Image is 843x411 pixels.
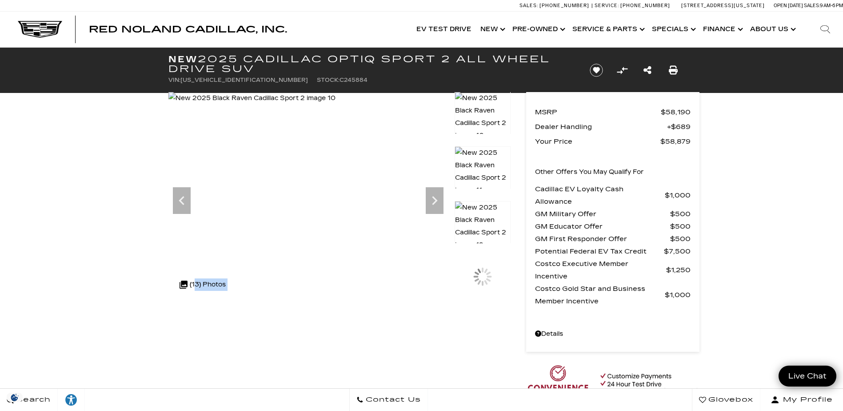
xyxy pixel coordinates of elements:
[89,24,287,35] span: Red Noland Cadillac, Inc.
[666,264,691,276] span: $1,250
[535,282,691,307] a: Costco Gold Star and Business Member Incentive $1,000
[535,106,661,118] span: MSRP
[455,92,511,142] img: New 2025 Black Raven Cadillac Sport 2 image 10
[535,282,665,307] span: Costco Gold Star and Business Member Incentive
[364,394,421,406] span: Contact Us
[535,121,667,133] span: Dealer Handling
[820,3,843,8] span: 9 AM-6 PM
[535,328,691,340] a: Details
[670,233,691,245] span: $500
[535,220,691,233] a: GM Educator Offer $500
[173,187,191,214] div: Previous
[535,245,691,258] a: Potential Federal EV Tax Credit $7,500
[535,208,691,220] a: GM Military Offer $500
[535,135,691,148] a: Your Price $58,879
[620,3,670,8] span: [PHONE_NUMBER]
[595,3,619,8] span: Service:
[18,21,62,38] img: Cadillac Dark Logo with Cadillac White Text
[180,77,308,83] span: [US_VEHICLE_IDENTIFICATION_NUMBER]
[681,3,765,8] a: [STREET_ADDRESS][US_STATE]
[519,3,538,8] span: Sales:
[535,208,670,220] span: GM Military Offer
[508,12,568,47] a: Pre-Owned
[89,25,287,34] a: Red Noland Cadillac, Inc.
[760,389,843,411] button: Open user profile menu
[535,135,660,148] span: Your Price
[535,233,691,245] a: GM First Responder Offer $500
[667,121,691,133] span: $689
[4,393,25,402] img: Opt-Out Icon
[535,220,670,233] span: GM Educator Offer
[706,394,753,406] span: Glovebox
[317,77,340,83] span: Stock:
[168,54,575,74] h1: 2025 Cadillac OPTIQ Sport 2 All Wheel Drive SUV
[539,3,589,8] span: [PHONE_NUMBER]
[665,289,691,301] span: $1,000
[591,3,672,8] a: Service: [PHONE_NUMBER]
[535,121,691,133] a: Dealer Handling $689
[615,64,629,77] button: Compare Vehicle
[535,166,644,178] p: Other Offers You May Qualify For
[455,146,511,197] img: New 2025 Black Raven Cadillac Sport 2 image 11
[692,389,760,411] a: Glovebox
[476,12,508,47] a: New
[4,393,25,402] section: Click to Open Cookie Consent Modal
[774,3,803,8] span: Open [DATE]
[168,92,336,105] img: New 2025 Black Raven Cadillac Sport 2 image 10
[661,106,691,118] span: $58,190
[175,274,230,295] div: (13) Photos
[784,371,831,381] span: Live Chat
[535,106,691,118] a: MSRP $58,190
[58,389,85,411] a: Explore your accessibility options
[58,393,84,407] div: Explore your accessibility options
[168,54,198,64] strong: New
[535,183,691,208] a: Cadillac EV Loyalty Cash Allowance $1,000
[535,258,666,282] span: Costco Executive Member Incentive
[699,12,746,47] a: Finance
[746,12,799,47] a: About Us
[779,366,836,387] a: Live Chat
[412,12,476,47] a: EV Test Drive
[670,208,691,220] span: $500
[660,135,691,148] span: $58,879
[804,3,820,8] span: Sales:
[669,64,678,77] a: Print this New 2025 Cadillac OPTIQ Sport 2 All Wheel Drive SUV
[349,389,428,411] a: Contact Us
[519,3,591,8] a: Sales: [PHONE_NUMBER]
[426,187,443,214] div: Next
[670,220,691,233] span: $500
[647,12,699,47] a: Specials
[14,394,51,406] span: Search
[535,258,691,282] a: Costco Executive Member Incentive $1,250
[779,394,833,406] span: My Profile
[587,63,606,77] button: Save vehicle
[665,189,691,201] span: $1,000
[340,77,368,83] span: C245884
[643,64,651,77] a: Share this New 2025 Cadillac OPTIQ Sport 2 All Wheel Drive SUV
[455,201,511,252] img: New 2025 Black Raven Cadillac Sport 2 image 12
[664,245,691,258] span: $7,500
[535,245,664,258] span: Potential Federal EV Tax Credit
[535,233,670,245] span: GM First Responder Offer
[168,77,180,83] span: VIN:
[535,183,665,208] span: Cadillac EV Loyalty Cash Allowance
[568,12,647,47] a: Service & Parts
